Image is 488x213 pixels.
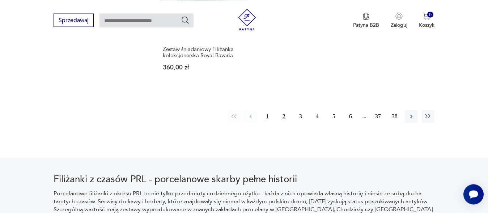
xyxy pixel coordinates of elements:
button: 37 [372,110,385,123]
h3: Zestaw śniadaniowy Filiżanka kolekcjonerska Royal Bavaria [163,46,243,59]
a: Sprzedawaj [54,18,94,23]
button: 6 [344,110,357,123]
p: Koszyk [419,21,434,28]
button: Patyna B2B [353,12,379,28]
p: Zaloguj [391,21,407,28]
button: 3 [294,110,307,123]
img: Patyna - sklep z meblami i dekoracjami vintage [236,9,258,30]
img: Ikona koszyka [423,12,430,20]
p: 360,00 zł [163,64,243,71]
button: 0Koszyk [419,12,434,28]
button: 2 [277,110,290,123]
div: 0 [427,12,433,18]
iframe: Smartsupp widget button [463,184,484,204]
button: 1 [261,110,274,123]
button: 38 [388,110,401,123]
a: Ikona medaluPatyna B2B [353,12,379,28]
button: 5 [327,110,340,123]
button: 4 [311,110,324,123]
img: Ikona medalu [362,12,370,20]
img: Ikonka użytkownika [395,12,403,20]
button: Szukaj [181,16,190,24]
p: Patyna B2B [353,21,379,28]
h2: Filiżanki z czasów PRL - porcelanowe skarby pełne historii [54,175,434,184]
button: Zaloguj [391,12,407,28]
button: Sprzedawaj [54,13,94,27]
